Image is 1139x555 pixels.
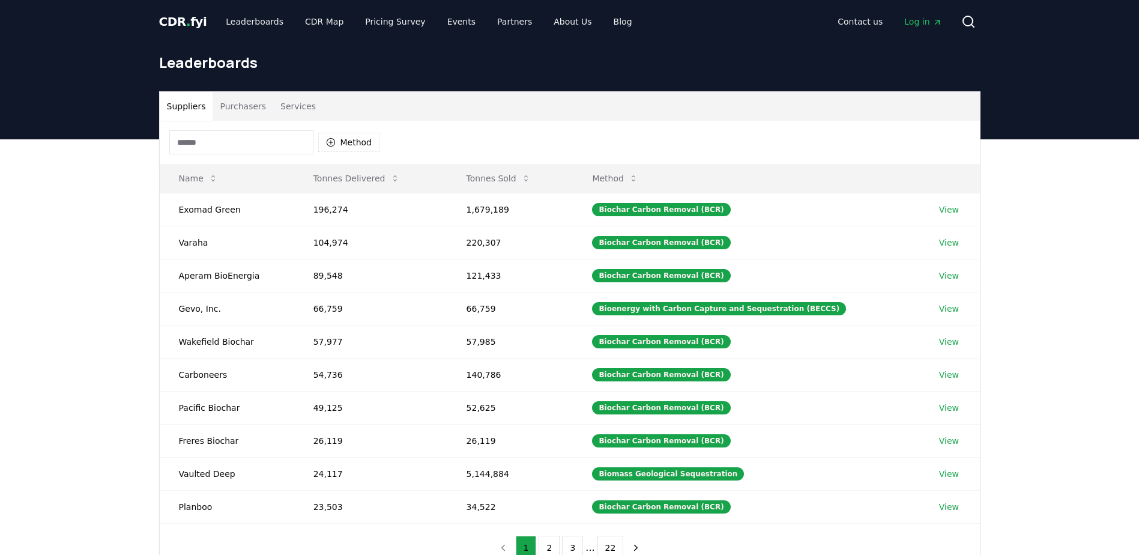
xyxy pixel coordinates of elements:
td: 24,117 [294,457,447,490]
td: 49,125 [294,391,447,424]
a: View [939,237,959,249]
a: Log in [895,11,951,32]
a: About Us [544,11,601,32]
td: Pacific Biochar [160,391,294,424]
button: Method [582,166,648,190]
a: View [939,402,959,414]
button: Method [318,133,380,152]
button: Name [169,166,228,190]
a: CDR Map [295,11,353,32]
button: Services [273,92,323,121]
button: Purchasers [213,92,273,121]
td: Varaha [160,226,294,259]
td: 121,433 [447,259,573,292]
div: Biochar Carbon Removal (BCR) [592,269,730,282]
td: Freres Biochar [160,424,294,457]
button: Tonnes Delivered [304,166,409,190]
a: Contact us [828,11,892,32]
td: 1,679,189 [447,193,573,226]
span: . [186,14,190,29]
td: 26,119 [447,424,573,457]
td: 23,503 [294,490,447,523]
div: Biochar Carbon Removal (BCR) [592,434,730,447]
a: CDR.fyi [159,13,207,30]
a: View [939,369,959,381]
div: Biochar Carbon Removal (BCR) [592,335,730,348]
td: Planboo [160,490,294,523]
li: ... [585,541,594,555]
span: CDR fyi [159,14,207,29]
button: Tonnes Sold [457,166,540,190]
td: 57,985 [447,325,573,358]
td: 52,625 [447,391,573,424]
a: View [939,204,959,216]
a: View [939,336,959,348]
td: 220,307 [447,226,573,259]
td: 196,274 [294,193,447,226]
a: View [939,501,959,513]
td: Exomad Green [160,193,294,226]
a: View [939,303,959,315]
td: Carboneers [160,358,294,391]
div: Biochar Carbon Removal (BCR) [592,500,730,514]
span: Log in [904,16,941,28]
td: 26,119 [294,424,447,457]
div: Biomass Geological Sequestration [592,467,744,481]
td: Aperam BioEnergia [160,259,294,292]
td: Vaulted Deep [160,457,294,490]
div: Biochar Carbon Removal (BCR) [592,203,730,216]
td: 66,759 [447,292,573,325]
a: View [939,468,959,480]
td: 66,759 [294,292,447,325]
td: Wakefield Biochar [160,325,294,358]
div: Biochar Carbon Removal (BCR) [592,401,730,414]
td: 54,736 [294,358,447,391]
div: Biochar Carbon Removal (BCR) [592,368,730,381]
a: View [939,435,959,447]
a: Partners [488,11,542,32]
a: Pricing Survey [355,11,435,32]
div: Bioenergy with Carbon Capture and Sequestration (BECCS) [592,302,846,315]
a: Events [438,11,485,32]
nav: Main [828,11,951,32]
td: 34,522 [447,490,573,523]
a: Leaderboards [216,11,293,32]
a: View [939,270,959,282]
td: 104,974 [294,226,447,259]
td: 57,977 [294,325,447,358]
a: Blog [604,11,642,32]
td: 140,786 [447,358,573,391]
td: 89,548 [294,259,447,292]
td: 5,144,884 [447,457,573,490]
button: Suppliers [160,92,213,121]
td: Gevo, Inc. [160,292,294,325]
div: Biochar Carbon Removal (BCR) [592,236,730,249]
nav: Main [216,11,641,32]
h1: Leaderboards [159,53,980,72]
